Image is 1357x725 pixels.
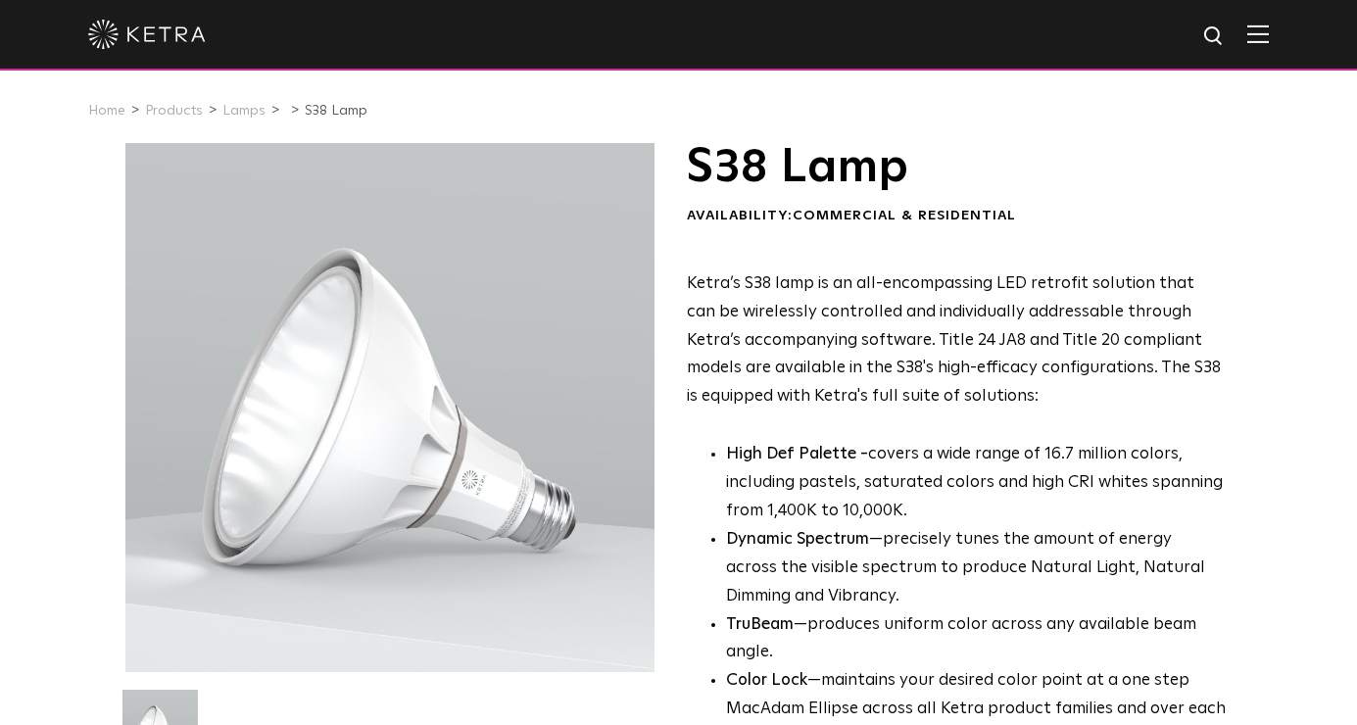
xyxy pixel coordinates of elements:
[687,143,1227,192] h1: S38 Lamp
[726,531,869,548] strong: Dynamic Spectrum
[726,672,807,689] strong: Color Lock
[726,611,1227,668] li: —produces uniform color across any available beam angle.
[305,104,367,118] a: S38 Lamp
[687,207,1227,226] div: Availability:
[726,616,794,633] strong: TruBeam
[145,104,203,118] a: Products
[793,209,1016,222] span: Commercial & Residential
[88,104,125,118] a: Home
[726,441,1227,526] p: covers a wide range of 16.7 million colors, including pastels, saturated colors and high CRI whit...
[222,104,266,118] a: Lamps
[1202,24,1227,49] img: search icon
[687,270,1227,411] p: Ketra’s S38 lamp is an all-encompassing LED retrofit solution that can be wirelessly controlled a...
[1247,24,1269,43] img: Hamburger%20Nav.svg
[88,20,206,49] img: ketra-logo-2019-white
[726,526,1227,611] li: —precisely tunes the amount of energy across the visible spectrum to produce Natural Light, Natur...
[726,446,868,462] strong: High Def Palette -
